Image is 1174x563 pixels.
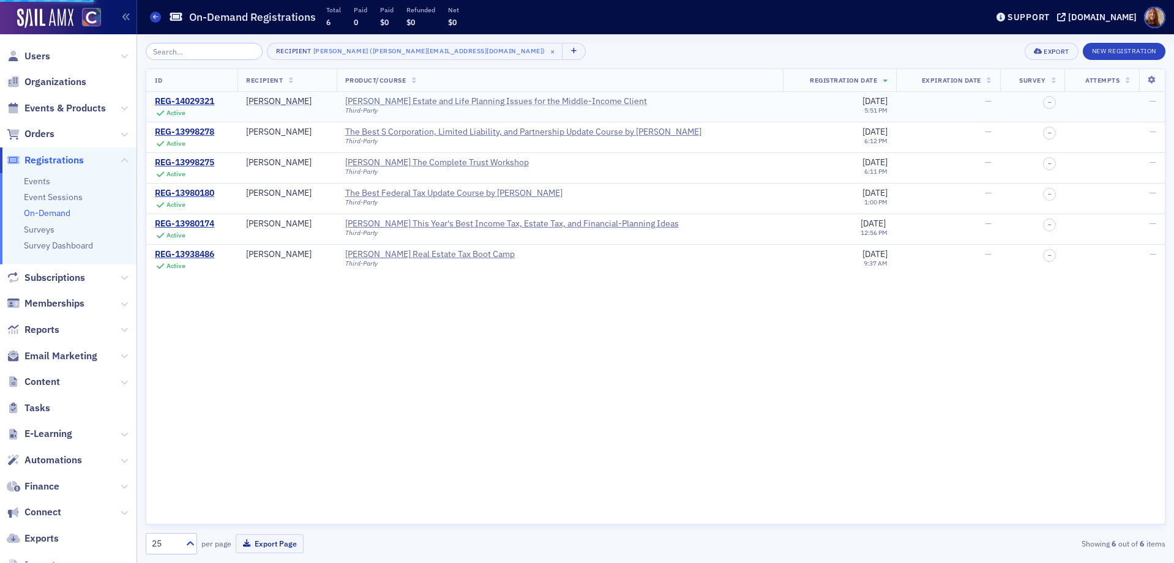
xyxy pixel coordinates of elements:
[345,157,529,168] a: [PERSON_NAME] The Complete Trust Workshop
[345,249,515,260] a: [PERSON_NAME] Real Estate Tax Boot Camp
[276,47,312,55] div: Recipient
[166,140,185,147] div: Active
[345,188,563,199] a: The Best Federal Tax Update Course by [PERSON_NAME]
[345,167,378,176] span: Third-Party
[861,218,886,229] span: [DATE]
[24,75,86,89] span: Organizations
[1150,95,1156,106] span: —
[345,228,378,237] span: Third-Party
[1150,157,1156,168] span: —
[246,218,312,229] div: [PERSON_NAME]
[166,170,185,178] div: Active
[985,187,992,198] span: —
[7,375,60,389] a: Content
[1048,99,1052,106] span: –
[864,136,888,145] time: 6:12 PM
[155,76,162,84] span: ID
[834,538,1165,549] div: Showing out of items
[345,259,378,267] span: Third-Party
[24,154,84,167] span: Registrations
[146,43,263,60] input: Search…
[17,9,73,28] img: SailAMX
[345,198,378,206] span: Third-Party
[24,427,72,441] span: E-Learning
[24,401,50,415] span: Tasks
[82,8,101,27] img: SailAMX
[155,127,214,138] a: REG-13998278
[24,505,61,519] span: Connect
[7,102,106,115] a: Events & Products
[166,201,185,209] div: Active
[380,17,389,27] span: $0
[24,453,82,467] span: Automations
[166,231,185,239] div: Active
[985,248,992,259] span: —
[7,505,61,519] a: Connect
[24,50,50,63] span: Users
[326,6,341,14] p: Total
[1048,129,1052,136] span: –
[246,76,283,84] span: Recipient
[1048,160,1052,167] span: –
[236,534,304,553] button: Export Page
[267,43,563,60] button: Recipient[PERSON_NAME] ([PERSON_NAME][EMAIL_ADDRESS][DOMAIN_NAME])×
[1044,48,1069,55] div: Export
[24,207,70,218] a: On-Demand
[345,106,378,114] span: Third-Party
[985,157,992,168] span: —
[1144,7,1165,28] span: Profile
[7,271,85,285] a: Subscriptions
[246,188,312,199] a: [PERSON_NAME]
[345,76,406,84] span: Product/Course
[246,157,312,168] a: [PERSON_NAME]
[24,375,60,389] span: Content
[864,167,888,176] time: 6:11 PM
[547,46,558,57] span: ×
[24,176,50,187] a: Events
[1150,126,1156,137] span: —
[345,127,701,138] a: The Best S Corporation, Limited Liability, and Partnership Update Course by [PERSON_NAME]
[24,127,54,141] span: Orders
[246,127,312,138] a: [PERSON_NAME]
[345,218,679,229] a: [PERSON_NAME] This Year's Best Income Tax, Estate Tax, and Financial-Planning Ideas
[24,192,83,203] a: Event Sessions
[166,109,185,117] div: Active
[7,75,86,89] a: Organizations
[1048,252,1052,259] span: –
[1048,221,1052,228] span: –
[354,6,367,14] p: Paid
[1150,187,1156,198] span: —
[24,297,84,310] span: Memberships
[985,218,992,229] span: —
[7,50,50,63] a: Users
[864,259,888,267] time: 9:37 AM
[155,96,214,107] a: REG-14029321
[326,17,331,27] span: 6
[1048,190,1052,198] span: –
[922,76,981,84] span: Expiration Date
[862,157,888,168] span: [DATE]
[7,127,54,141] a: Orders
[24,349,97,363] span: Email Marketing
[246,249,312,260] a: [PERSON_NAME]
[406,6,435,14] p: Refunded
[73,8,101,29] a: View Homepage
[7,427,72,441] a: E-Learning
[155,157,214,168] a: REG-13998275
[1150,218,1156,229] span: —
[155,188,214,199] a: REG-13980180
[864,106,888,114] time: 5:51 PM
[155,249,214,260] a: REG-13938486
[7,532,59,545] a: Exports
[862,126,888,137] span: [DATE]
[1057,13,1141,21] button: [DOMAIN_NAME]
